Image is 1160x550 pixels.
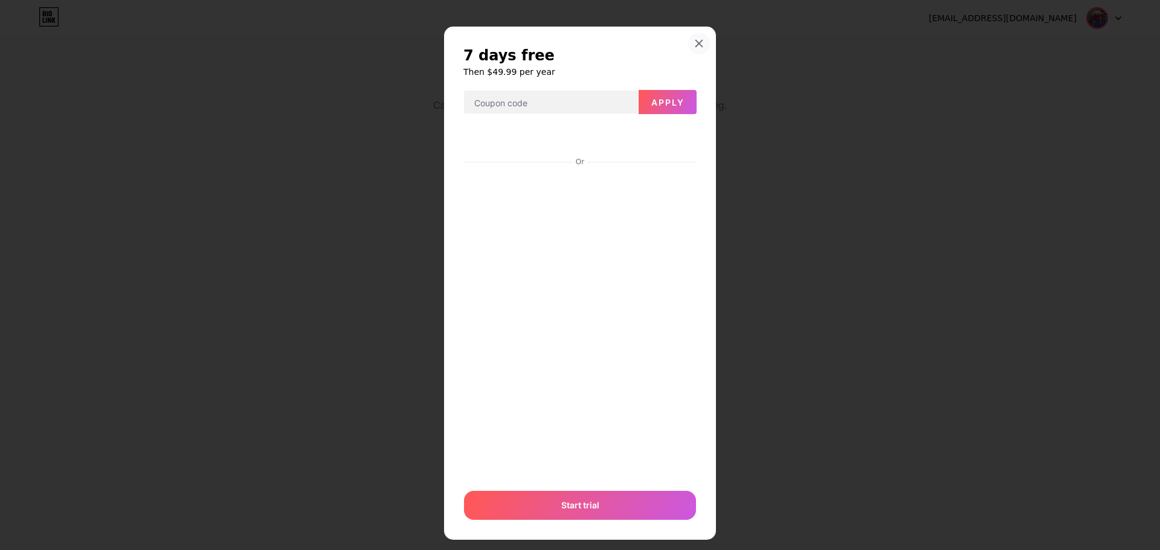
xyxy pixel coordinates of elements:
[573,157,587,167] div: Or
[561,499,599,511] span: Start trial
[462,168,698,479] iframe: Secure payment input frame
[464,91,638,115] input: Coupon code
[463,46,555,65] span: 7 days free
[463,66,697,78] h6: Then $49.99 per year
[639,90,697,114] button: Apply
[651,97,685,107] span: Apply
[464,124,696,153] iframe: Secure payment button frame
